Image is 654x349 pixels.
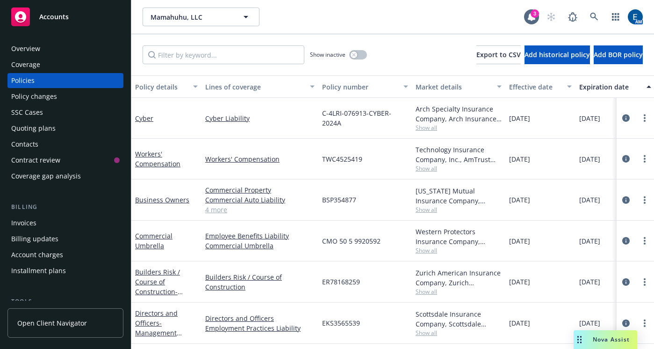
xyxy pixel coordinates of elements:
div: Installment plans [11,263,66,278]
span: Nova Assist [593,335,630,343]
a: circleInformation [620,235,632,246]
div: Quoting plans [11,121,56,136]
span: Mamahuhu, LLC [151,12,231,22]
div: Account charges [11,247,63,262]
div: SSC Cases [11,105,43,120]
a: Employee Benefits Liability [205,231,315,241]
a: more [639,276,650,288]
button: Mamahuhu, LLC [143,7,259,26]
a: Quoting plans [7,121,123,136]
button: Export to CSV [476,45,521,64]
a: Accounts [7,4,123,30]
a: circleInformation [620,194,632,206]
a: Start snowing [542,7,561,26]
span: [DATE] [579,236,600,246]
div: Expiration date [579,82,641,92]
a: Coverage [7,57,123,72]
span: Show all [416,164,502,172]
span: Show all [416,206,502,214]
span: Accounts [39,13,69,21]
a: Commercial Umbrella [205,241,315,251]
a: more [639,235,650,246]
a: Policy changes [7,89,123,104]
button: Add BOR policy [594,45,643,64]
div: Billing [7,202,123,212]
span: [DATE] [579,113,600,123]
a: Commercial Auto Liability [205,195,315,205]
a: Billing updates [7,231,123,246]
span: [DATE] [579,195,600,205]
div: Policies [11,73,35,88]
div: Western Protectors Insurance Company, [US_STATE] Mutual Insurance [416,227,502,246]
a: Installment plans [7,263,123,278]
span: Show all [416,124,502,132]
span: Export to CSV [476,50,521,59]
button: Add historical policy [525,45,590,64]
button: Lines of coverage [201,75,318,98]
a: 4 more [205,205,315,215]
div: Coverage [11,57,40,72]
span: [DATE] [509,154,530,164]
a: Contacts [7,137,123,152]
div: Effective date [509,82,561,92]
a: Business Owners [135,195,189,204]
button: Effective date [505,75,575,98]
span: ER78168259 [322,277,360,287]
span: Show all [416,246,502,254]
span: Open Client Navigator [17,318,87,328]
span: [DATE] [509,236,530,246]
a: Employment Practices Liability [205,323,315,333]
a: circleInformation [620,153,632,164]
span: TWC4525419 [322,154,362,164]
div: Invoices [11,215,36,230]
a: SSC Cases [7,105,123,120]
span: [DATE] [509,113,530,123]
span: Add BOR policy [594,50,643,59]
a: circleInformation [620,112,632,124]
div: Drag to move [574,330,585,349]
span: [DATE] [579,277,600,287]
div: Policy details [135,82,187,92]
div: Policy number [322,82,398,92]
a: circleInformation [620,276,632,288]
span: Show all [416,329,502,337]
div: Technology Insurance Company, Inc., AmTrust Financial Services [416,145,502,164]
a: more [639,194,650,206]
span: [DATE] [509,318,530,328]
span: [DATE] [509,195,530,205]
div: Tools [7,297,123,306]
a: Overview [7,41,123,56]
a: Builders Risk / Course of Construction [135,267,194,326]
a: Invoices [7,215,123,230]
span: C-4LRI-076913-CYBER-2024A [322,108,408,128]
a: Account charges [7,247,123,262]
div: Overview [11,41,40,56]
div: [US_STATE] Mutual Insurance Company, [US_STATE] Mutual Insurance [416,186,502,206]
a: Search [585,7,604,26]
a: more [639,112,650,124]
button: Policy number [318,75,412,98]
a: Workers' Compensation [135,149,180,168]
a: Policies [7,73,123,88]
button: Nova Assist [574,330,637,349]
div: Contacts [11,137,38,152]
a: more [639,153,650,164]
div: Coverage gap analysis [11,169,81,184]
a: Contract review [7,153,123,168]
a: circleInformation [620,318,632,329]
div: Policy changes [11,89,57,104]
div: Billing updates [11,231,58,246]
button: Policy details [131,75,201,98]
div: Scottsdale Insurance Company, Scottsdale Insurance Company (Nationwide), Amwins [416,309,502,329]
button: Market details [412,75,505,98]
a: Builders Risk / Course of Construction [205,272,315,292]
span: EKS3565539 [322,318,360,328]
input: Filter by keyword... [143,45,304,64]
span: [DATE] [579,318,600,328]
div: Lines of coverage [205,82,304,92]
a: Workers' Compensation [205,154,315,164]
span: Show all [416,288,502,296]
div: 3 [531,9,539,18]
div: Zurich American Insurance Company, Zurich Insurance Group, [GEOGRAPHIC_DATA] Assure/[GEOGRAPHIC_D... [416,268,502,288]
div: Market details [416,82,491,92]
